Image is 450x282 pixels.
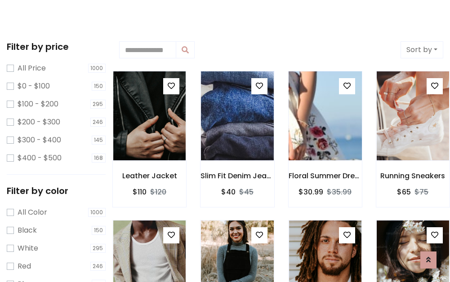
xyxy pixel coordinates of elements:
span: 246 [90,118,106,127]
span: 295 [90,244,106,253]
del: $45 [239,187,254,197]
h5: Filter by color [7,185,106,196]
label: Red [18,261,31,272]
label: White [18,243,38,254]
span: 145 [92,136,106,145]
h6: Running Sneakers [376,172,450,180]
span: 1000 [88,208,106,217]
span: 150 [92,82,106,91]
del: $120 [150,187,166,197]
h6: Leather Jacket [113,172,186,180]
label: $300 - $400 [18,135,61,145]
h5: Filter by price [7,41,106,52]
label: $200 - $300 [18,117,60,128]
span: 168 [92,154,106,163]
label: $100 - $200 [18,99,58,110]
h6: Slim Fit Denim Jeans [200,172,274,180]
h6: Floral Summer Dress [289,172,362,180]
h6: $30.99 [299,188,323,196]
del: $35.99 [327,187,352,197]
span: 1000 [88,64,106,73]
h6: $40 [221,188,236,196]
span: 246 [90,262,106,271]
label: $400 - $500 [18,153,62,163]
h6: $65 [397,188,411,196]
label: All Color [18,207,47,218]
h6: $110 [133,188,147,196]
label: Black [18,225,37,236]
del: $75 [414,187,428,197]
span: 150 [92,226,106,235]
label: All Price [18,63,46,74]
button: Sort by [401,41,443,58]
span: 295 [90,100,106,109]
label: $0 - $100 [18,81,50,92]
